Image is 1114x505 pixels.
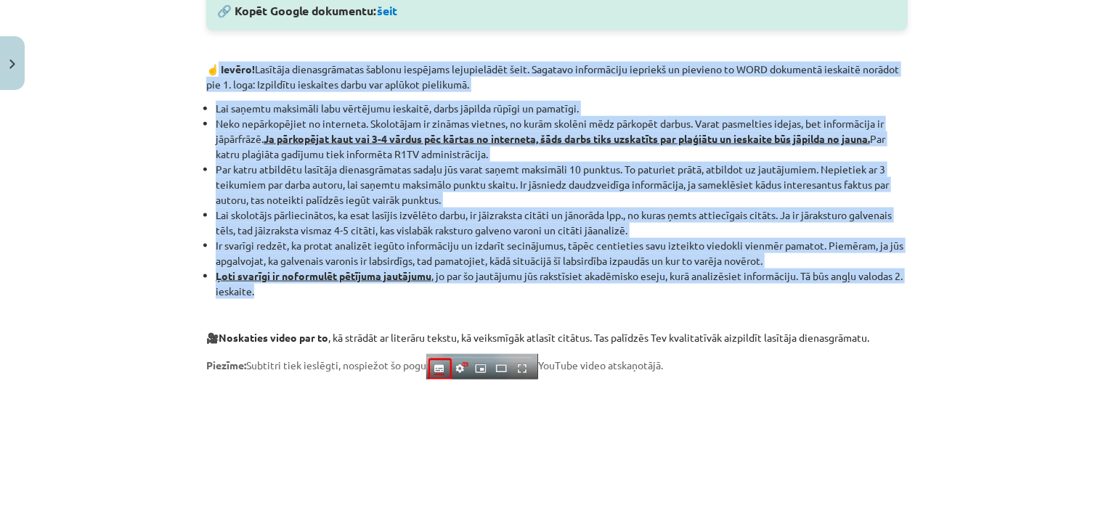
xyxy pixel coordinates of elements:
[206,62,255,75] strong: ☝️ Ievēro!
[377,3,397,18] a: šeit
[206,358,246,371] strong: Piezīme:
[206,330,908,345] p: 🎥 , kā strādāt ar literāru tekstu, kā veiksmīgāk atlasīt citātus. Tas palīdzēs Tev kvalitatīvāk a...
[216,268,908,299] li: , jo par šo jautājumu jūs rakstīsiet akadēmisko eseju, kurā analizēsiet informāciju. Tā būs angļu...
[216,162,908,208] li: Par katru atbildētu lasītāja dienasgrāmatas sadaļu jūs varat saņemt maksimāli 10 punktus. To patu...
[216,116,908,162] li: Neko nepārkopējiet no interneta. Skolotājam ir zināmas vietnes, no kurām skolēni mēdz pārkopēt da...
[216,238,908,268] li: Ir svarīgi redzēt, ka protat analizēt iegūto informāciju un izdarīt secinājumus, tāpēc centieties...
[219,331,328,344] strong: Noskaties video par to
[206,358,663,371] span: Subtitri tiek ieslēgti, nospiežot šo pogu YouTube video atskaņotājā.
[264,132,870,145] strong: Ja pārkopējat kaut vai 3-4 vārdus pēc kārtas no interneta, šāds darbs tiks uzskatīts par plaģiātu...
[9,59,15,69] img: icon-close-lesson-0947bae3869378f0d4975bcd49f059093ad1ed9edebbc8119c70593378902aed.svg
[216,208,908,238] li: Lai skolotājs pārliecinātos, ka esat lasījis izvēlēto darbu, ir jāizraksta citāti un jānorāda lpp...
[216,269,431,282] strong: Ļoti svarīgi ir noformulēt pētījuma jautājumu
[206,62,908,92] p: Lasītāja dienasgrāmatas šablonu iespējams lejupielādēt šeit. Sagatavo informāciju iepriekš un pie...
[216,101,908,116] li: Lai saņemtu maksimāli labu vērtējumu ieskaitē, darbs jāpilda rūpīgi un pamatīgi.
